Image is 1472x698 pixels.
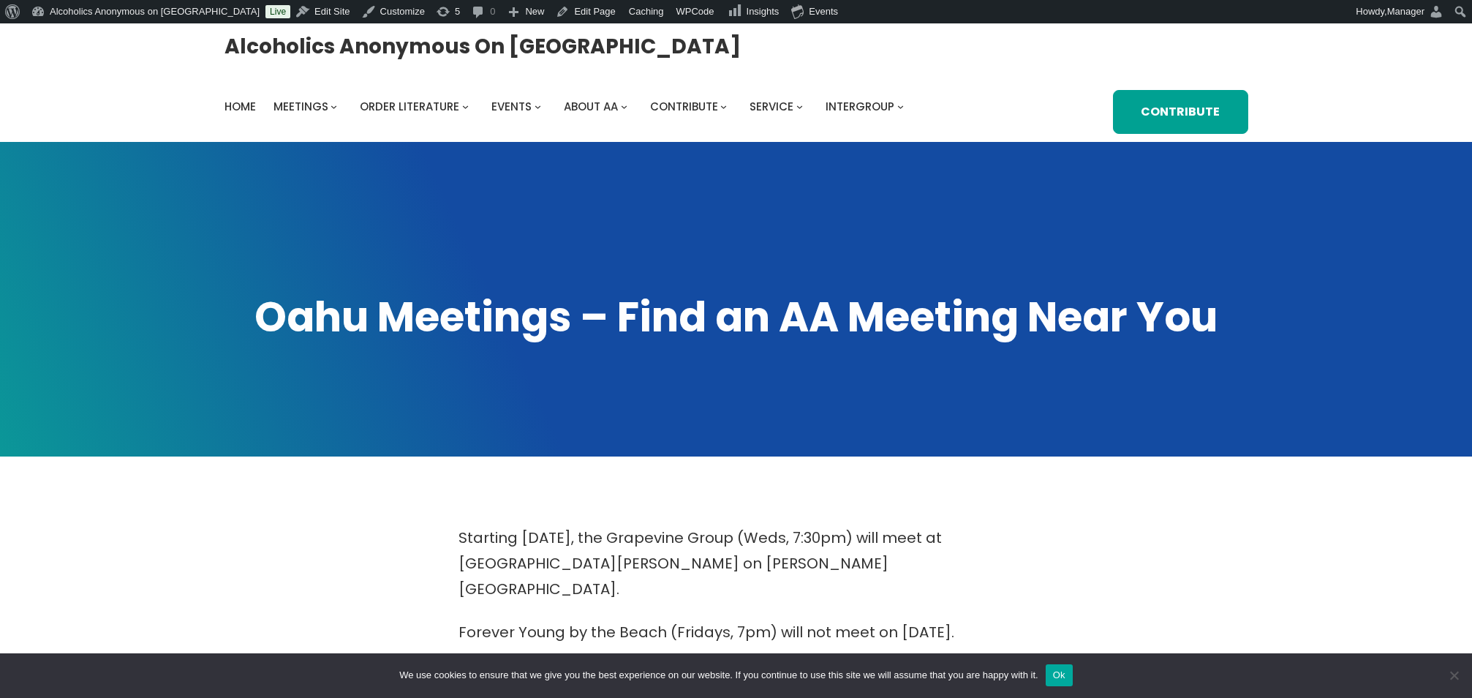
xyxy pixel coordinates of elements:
[897,103,904,110] button: Intergroup submenu
[826,99,894,114] span: Intergroup
[750,99,793,114] span: Service
[273,97,328,117] a: Meetings
[826,97,894,117] a: Intergroup
[224,29,741,64] a: Alcoholics Anonymous on [GEOGRAPHIC_DATA]
[564,97,618,117] a: About AA
[720,103,727,110] button: Contribute submenu
[750,97,793,117] a: Service
[273,99,328,114] span: Meetings
[491,97,532,117] a: Events
[265,5,290,18] a: Live
[458,525,1014,602] p: Starting [DATE], the Grapevine Group (Weds, 7:30pm) will meet at [GEOGRAPHIC_DATA][PERSON_NAME] o...
[462,103,469,110] button: Order Literature submenu
[564,99,618,114] span: About AA
[331,103,337,110] button: Meetings submenu
[224,290,1248,345] h1: Oahu Meetings – Find an AA Meeting Near You
[650,97,718,117] a: Contribute
[650,99,718,114] span: Contribute
[399,668,1038,683] span: We use cookies to ensure that we give you the best experience on our website. If you continue to ...
[796,103,803,110] button: Service submenu
[621,103,627,110] button: About AA submenu
[458,620,1014,645] p: Forever Young by the Beach (Fridays, 7pm) will not meet on [DATE].
[224,97,256,117] a: Home
[1446,668,1461,683] span: No
[1387,6,1424,17] span: Manager
[224,99,256,114] span: Home
[535,103,541,110] button: Events submenu
[1113,90,1248,134] a: Contribute
[224,97,909,117] nav: Intergroup
[1046,664,1073,686] button: Ok
[491,99,532,114] span: Events
[360,99,459,114] span: Order Literature
[747,6,780,17] span: Insights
